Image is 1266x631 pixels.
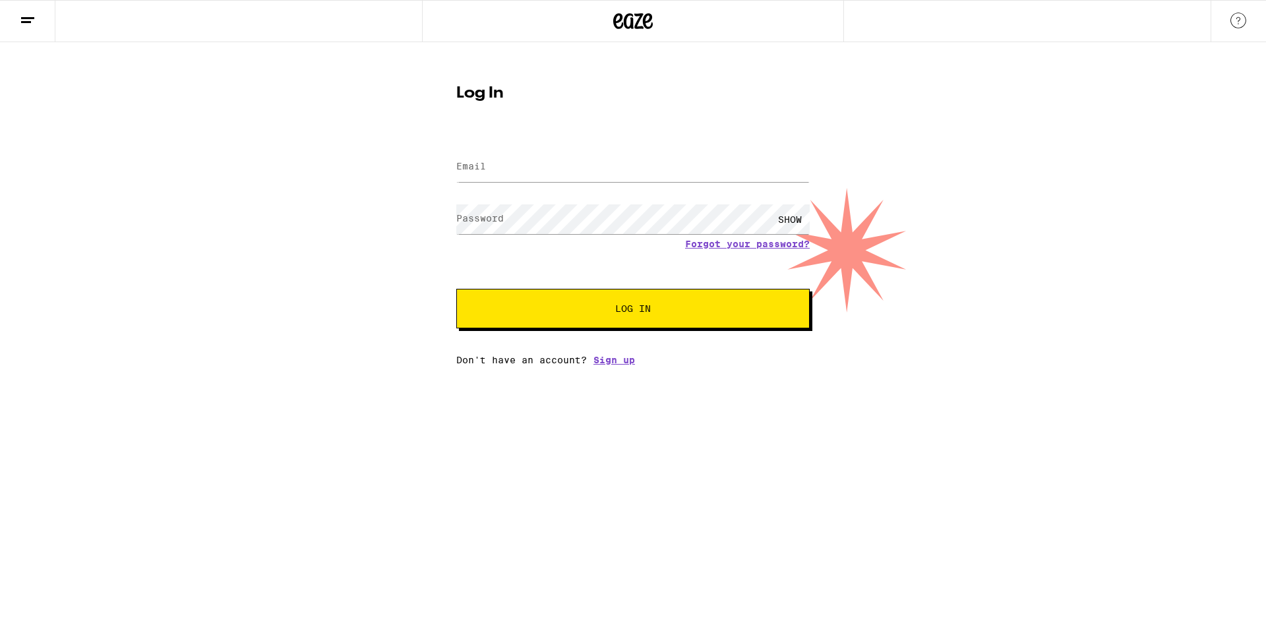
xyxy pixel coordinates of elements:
[456,213,504,224] label: Password
[456,289,810,328] button: Log In
[456,355,810,365] div: Don't have an account?
[593,355,635,365] a: Sign up
[615,304,651,313] span: Log In
[770,204,810,234] div: SHOW
[456,161,486,171] label: Email
[685,239,810,249] a: Forgot your password?
[456,86,810,102] h1: Log In
[456,152,810,182] input: Email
